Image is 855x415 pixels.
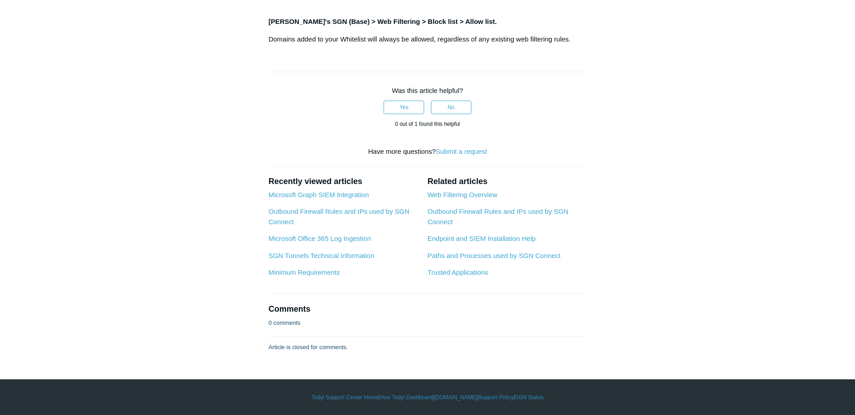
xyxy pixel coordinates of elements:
[269,303,587,315] h2: Comments
[311,393,378,401] a: Todyl Support Center Home
[269,252,375,259] a: SGN Tunnels Technical Information
[269,343,348,352] p: Article is closed for comments.
[436,148,487,155] a: Submit a request
[269,18,497,25] strong: [PERSON_NAME]'s SGN (Base) > Web Filtering > Block list > Allow list.
[166,393,689,401] div: | | | |
[479,393,513,401] a: Support Policy
[269,318,301,327] p: 0 comments
[431,101,471,114] button: This article was not helpful
[392,87,463,94] span: Was this article helpful?
[434,393,477,401] a: [DOMAIN_NAME]
[379,393,432,401] a: Your Todyl Dashboard
[427,252,560,259] a: Paths and Processes used by SGN Connect
[269,191,369,198] a: Microsoft Graph SIEM Integration
[269,147,587,157] div: Have more questions?
[427,268,488,276] a: Trusted Applications
[269,235,371,242] a: Microsoft Office 365 Log Ingestion
[269,268,340,276] a: Minimum Requirements
[515,393,544,401] a: SGN Status
[269,175,419,188] h2: Recently viewed articles
[427,175,586,188] h2: Related articles
[395,121,460,127] span: 0 out of 1 found this helpful
[269,207,410,226] a: Outbound Firewall Rules and IPs used by SGN Connect
[384,101,424,114] button: This article was helpful
[427,191,497,198] a: Web Filtering Overview
[427,235,535,242] a: Endpoint and SIEM Installation Help
[427,207,568,226] a: Outbound Firewall Rules and IPs used by SGN Connect
[269,35,571,43] span: Domains added to your Whitelist will always be allowed, regardless of any existing web filtering ...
